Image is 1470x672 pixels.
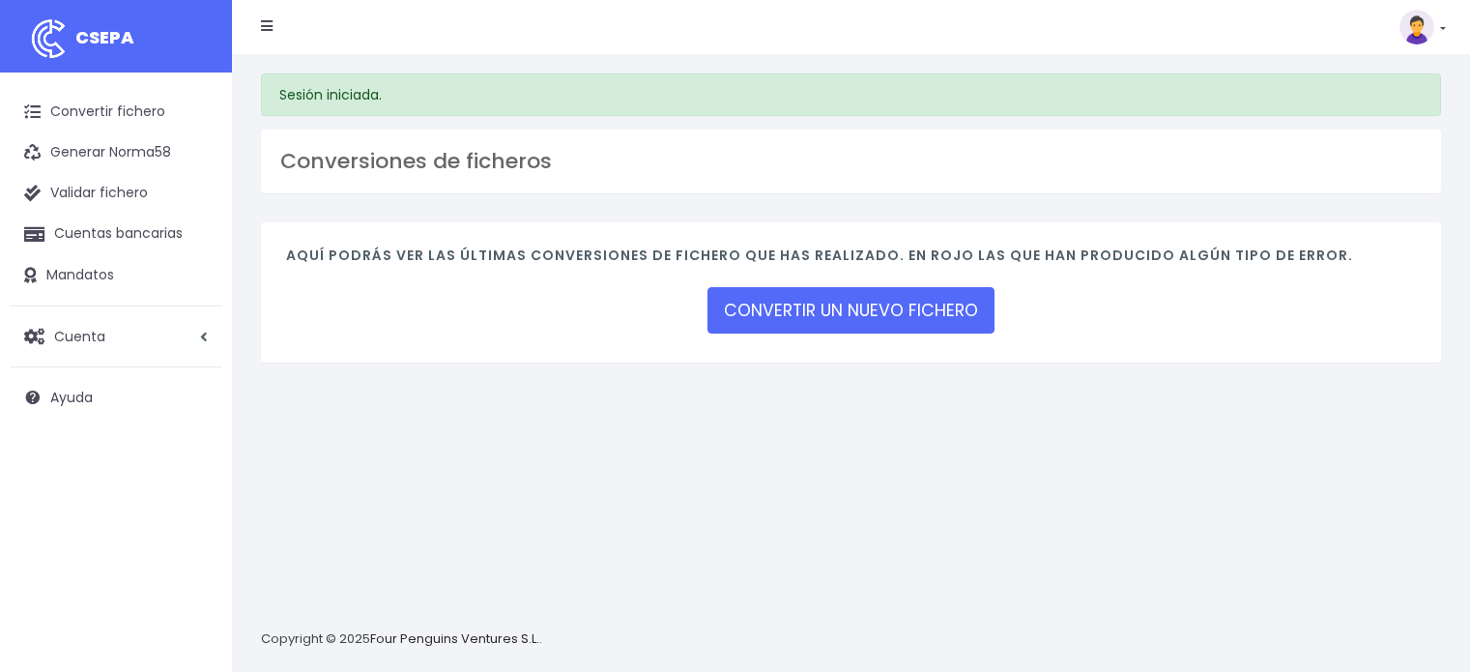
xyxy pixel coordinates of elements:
p: Copyright © 2025 . [261,629,542,650]
a: Mandatos [10,255,222,296]
a: CONVERTIR UN NUEVO FICHERO [707,287,994,334]
h4: Aquí podrás ver las últimas conversiones de fichero que has realizado. En rojo las que han produc... [286,248,1416,274]
a: Four Penguins Ventures S.L. [370,629,539,648]
h3: Conversiones de ficheros [280,149,1422,174]
a: Convertir fichero [10,92,222,132]
img: logo [24,15,72,63]
div: Sesión iniciada. [261,73,1441,116]
span: Ayuda [50,388,93,407]
img: profile [1399,10,1434,44]
a: Generar Norma58 [10,132,222,173]
a: Validar fichero [10,173,222,214]
a: Ayuda [10,377,222,418]
span: Cuenta [54,326,105,345]
a: Cuenta [10,316,222,357]
a: Cuentas bancarias [10,214,222,254]
span: CSEPA [75,25,134,49]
